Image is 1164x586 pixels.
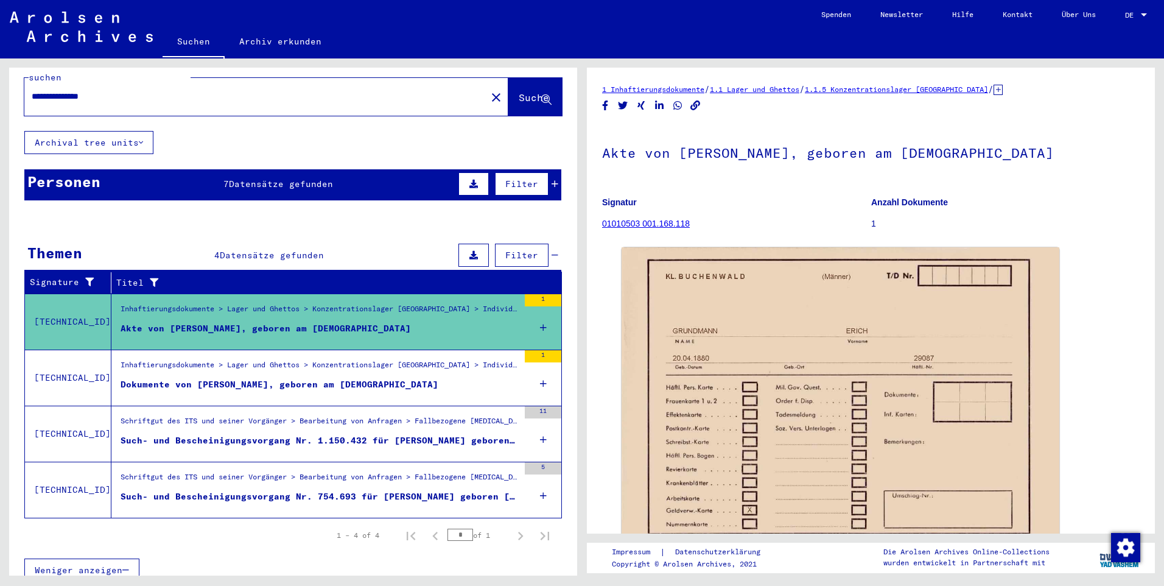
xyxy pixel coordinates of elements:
[1110,532,1140,562] div: Zustimmung ändern
[508,78,562,116] button: Suche
[121,434,519,447] div: Such- und Bescheinigungsvorgang Nr. 1.150.432 für [PERSON_NAME] geboren [DEMOGRAPHIC_DATA]
[10,12,153,42] img: Arolsen_neg.svg
[25,406,111,462] td: [TECHNICAL_ID]
[602,197,637,207] b: Signatur
[1097,542,1143,573] img: yv_logo.png
[622,247,1059,559] img: 001.jpg
[710,85,799,94] a: 1.1 Lager und Ghettos
[121,378,438,391] div: Dokumente von [PERSON_NAME], geboren am [DEMOGRAPHIC_DATA]
[116,273,550,292] div: Titel
[27,171,100,192] div: Personen
[883,557,1050,568] p: wurden entwickelt in Partnerschaft mit
[489,90,503,105] mat-icon: close
[225,27,336,56] a: Archiv erkunden
[337,530,379,541] div: 1 – 4 of 4
[689,98,702,113] button: Copy link
[116,277,538,289] div: Titel
[988,83,994,94] span: /
[163,27,225,58] a: Suchen
[24,131,153,154] button: Archival tree units
[495,244,549,267] button: Filter
[653,98,666,113] button: Share on LinkedIn
[525,462,561,475] div: 5
[871,217,1140,230] p: 1
[635,98,648,113] button: Share on Xing
[399,523,423,548] button: First page
[121,490,519,503] div: Such- und Bescheinigungsvorgang Nr. 754.693 für [PERSON_NAME] geboren [DEMOGRAPHIC_DATA]
[121,471,519,489] div: Schriftgut des ITS und seiner Vorgänger > Bearbeitung von Anfragen > Fallbezogene [MEDICAL_DATA] ...
[121,303,519,320] div: Inhaftierungsdokumente > Lager und Ghettos > Konzentrationslager [GEOGRAPHIC_DATA] > Individuelle...
[1111,533,1140,562] img: Zustimmung ändern
[871,197,948,207] b: Anzahl Dokumente
[223,178,229,189] span: 7
[704,83,710,94] span: /
[519,91,549,104] span: Suche
[505,250,538,261] span: Filter
[24,559,139,582] button: Weniger anzeigen
[35,565,122,576] span: Weniger anzeigen
[495,172,549,196] button: Filter
[121,359,519,376] div: Inhaftierungsdokumente > Lager und Ghettos > Konzentrationslager [GEOGRAPHIC_DATA] > Individuelle...
[612,546,660,559] a: Impressum
[447,529,508,541] div: of 1
[612,559,775,570] p: Copyright © Arolsen Archives, 2021
[1125,11,1138,19] span: DE
[602,219,690,228] a: 01010503 001.168.118
[30,276,102,289] div: Signature
[671,98,684,113] button: Share on WhatsApp
[612,546,775,559] div: |
[602,125,1140,178] h1: Akte von [PERSON_NAME], geboren am [DEMOGRAPHIC_DATA]
[883,546,1050,557] p: Die Arolsen Archives Online-Collections
[665,546,775,559] a: Datenschutzerklärung
[229,178,333,189] span: Datensätze gefunden
[505,178,538,189] span: Filter
[484,85,508,109] button: Clear
[25,462,111,518] td: [TECHNICAL_ID]
[508,523,533,548] button: Next page
[121,415,519,432] div: Schriftgut des ITS und seiner Vorgänger > Bearbeitung von Anfragen > Fallbezogene [MEDICAL_DATA] ...
[602,85,704,94] a: 1 Inhaftierungsdokumente
[533,523,557,548] button: Last page
[599,98,612,113] button: Share on Facebook
[121,322,411,335] div: Akte von [PERSON_NAME], geboren am [DEMOGRAPHIC_DATA]
[423,523,447,548] button: Previous page
[30,273,114,292] div: Signature
[805,85,988,94] a: 1.1.5 Konzentrationslager [GEOGRAPHIC_DATA]
[799,83,805,94] span: /
[617,98,629,113] button: Share on Twitter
